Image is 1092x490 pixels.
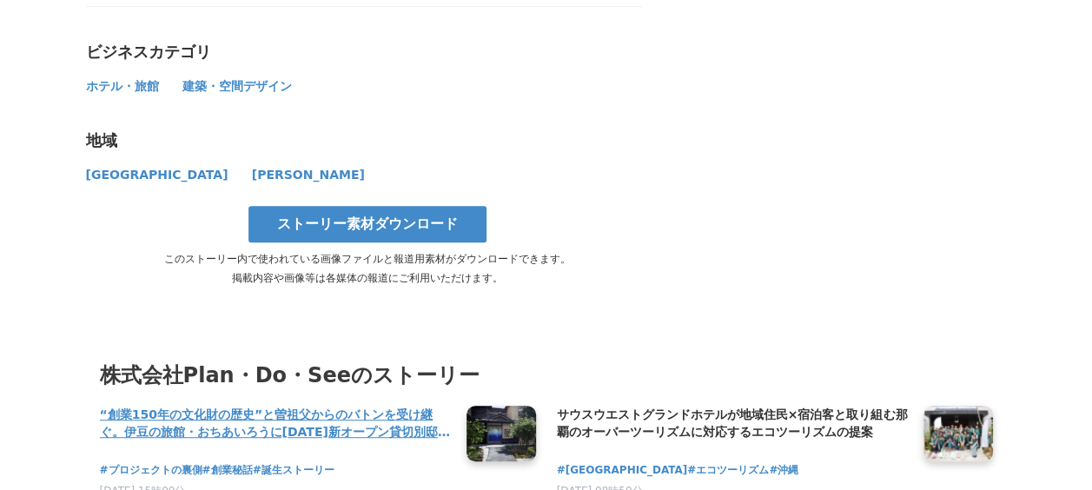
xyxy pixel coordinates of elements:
[86,79,159,93] span: ホテル・旅館
[86,130,642,151] div: 地域
[86,83,162,92] a: ホテル・旅館
[86,42,642,63] div: ビジネスカテゴリ
[248,206,486,242] a: ストーリー素材ダウンロード
[86,171,231,181] a: [GEOGRAPHIC_DATA]
[687,462,769,479] a: #エコツーリズム
[253,462,334,479] a: #誕生ストーリー
[202,462,253,479] a: #創業秘話
[182,83,292,92] a: 建築・空間デザイン
[769,462,798,479] a: #沖縄
[557,462,688,479] a: #[GEOGRAPHIC_DATA]
[100,462,202,479] a: #プロジェクトの裏側
[100,359,993,392] h3: 株式会社Plan・Do・Seeのストーリー
[557,406,910,442] a: サウスウエストグランドホテルが地域住民×宿泊客と取り組む那覇のオーバーツーリズムに対応するエコツーリズムの提案
[86,168,228,182] span: [GEOGRAPHIC_DATA]
[100,406,453,442] a: “創業150年の文化財の歴史”と曽祖父からのバトンを受け継ぐ。伊豆の旅館・おちあいろうに[DATE]新オープン貸切別邸「[PERSON_NAME]（しゃくなげ）」に込められた想いとリニューアルプ...
[252,171,365,181] a: [PERSON_NAME]
[182,79,292,93] span: 建築・空間デザイン
[86,249,649,288] p: このストーリー内で使われている画像ファイルと報道用素材がダウンロードできます。 掲載内容や画像等は各媒体の報道にご利用いただけます。
[252,168,365,182] span: [PERSON_NAME]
